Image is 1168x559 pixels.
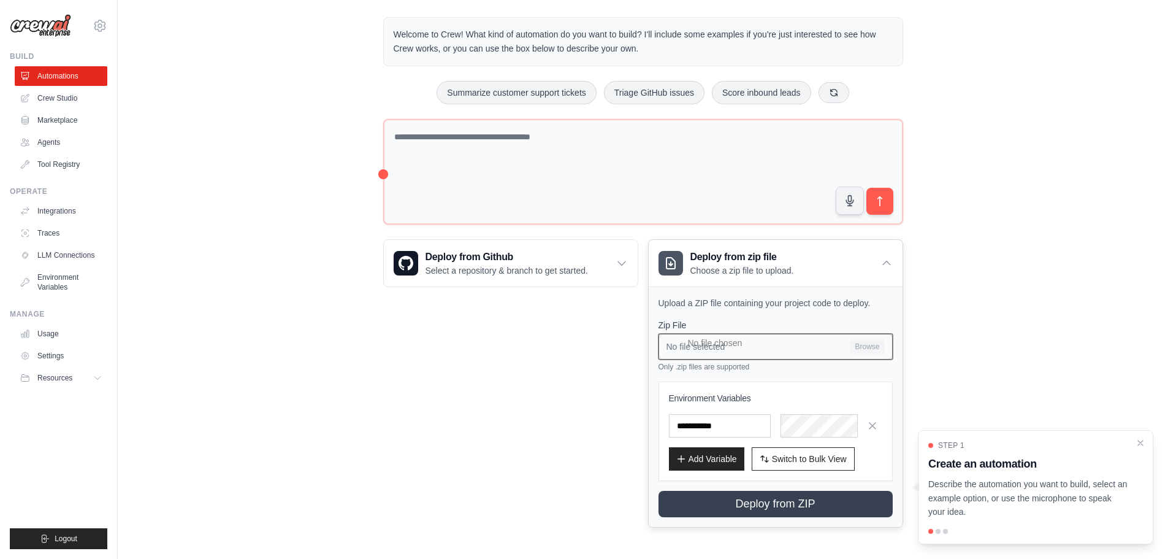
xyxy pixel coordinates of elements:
a: Agents [15,133,107,152]
div: Operate [10,187,107,196]
a: Traces [15,223,107,243]
span: Resources [37,373,72,383]
label: Zip File [658,319,893,331]
a: Crew Studio [15,88,107,108]
button: Triage GitHub issues [604,81,704,104]
button: Score inbound leads [712,81,811,104]
button: Summarize customer support tickets [437,81,596,104]
span: Logout [55,534,77,544]
div: Manage [10,309,107,319]
iframe: Chat Widget [1107,500,1168,559]
p: Select a repository & branch to get started. [426,264,588,277]
img: Logo [10,14,71,37]
p: Only .zip files are supported [658,362,893,372]
a: Usage [15,324,107,344]
button: Resources [15,368,107,388]
a: Settings [15,346,107,366]
a: Marketplace [15,110,107,130]
a: Automations [15,66,107,86]
button: Logout [10,528,107,549]
h3: Deploy from Github [426,250,588,264]
a: Environment Variables [15,268,107,297]
h3: Create an automation [928,455,1128,472]
input: No file selected Browse [658,334,893,360]
span: Switch to Bulk View [772,453,847,465]
p: Describe the automation you want to build, select an example option, or use the microphone to spe... [928,477,1128,519]
div: Build [10,52,107,61]
a: Tool Registry [15,155,107,174]
a: LLM Connections [15,245,107,265]
a: Integrations [15,201,107,221]
p: Welcome to Crew! What kind of automation do you want to build? I'll include some examples if you'... [394,28,893,56]
h3: Deploy from zip file [690,250,794,264]
span: Step 1 [938,441,964,450]
button: Deploy from ZIP [658,491,893,517]
p: Choose a zip file to upload. [690,264,794,277]
p: Upload a ZIP file containing your project code to deploy. [658,297,893,309]
h3: Environment Variables [669,392,882,404]
button: Close walkthrough [1136,438,1145,448]
button: Add Variable [669,447,744,471]
button: Switch to Bulk View [752,447,855,471]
